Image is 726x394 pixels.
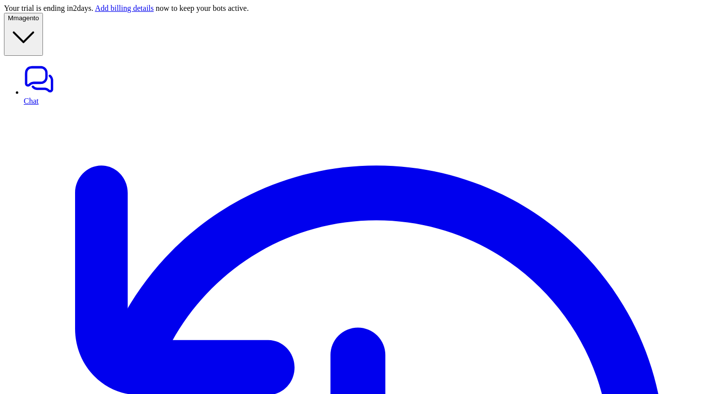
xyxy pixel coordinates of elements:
a: Chat [24,64,722,105]
button: Mmagento [4,13,43,56]
span: magento [13,14,39,22]
div: Your trial is ending in 2 days. now to keep your bots active. [4,4,722,13]
span: M [8,14,13,22]
a: Add billing details [95,4,154,12]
